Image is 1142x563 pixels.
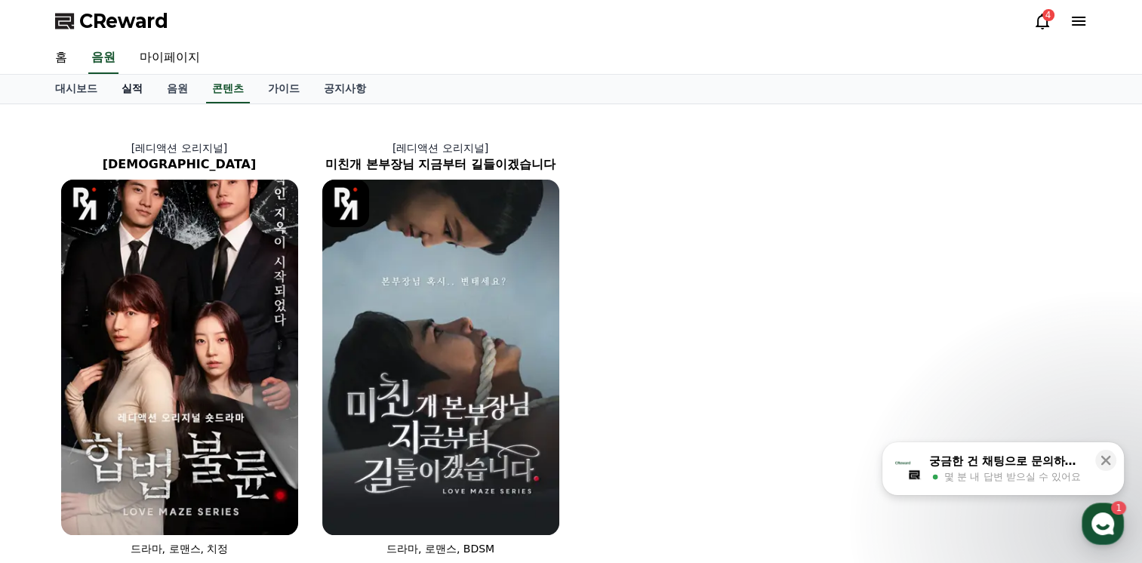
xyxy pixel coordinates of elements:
p: [레디액션 오리지널] [49,140,310,155]
h2: 미친개 본부장님 지금부터 길들이겠습니다 [310,155,571,174]
a: 1대화 [100,438,195,475]
span: 드라마, 로맨스, BDSM [386,543,494,555]
a: 실적 [109,75,155,103]
span: 드라마, 로맨스, 치정 [131,543,229,555]
span: 1 [153,437,159,449]
span: CReward [79,9,168,33]
span: 홈 [48,460,57,472]
a: CReward [55,9,168,33]
a: 대시보드 [43,75,109,103]
img: 미친개 본부장님 지금부터 길들이겠습니다 [322,180,559,535]
img: 합법불륜 [61,180,298,535]
a: 홈 [43,42,79,74]
a: 설정 [195,438,290,475]
a: 홈 [5,438,100,475]
img: [object Object] Logo [61,180,109,227]
div: 4 [1042,9,1054,21]
a: 마이페이지 [128,42,212,74]
span: 대화 [138,461,156,473]
span: 설정 [233,460,251,472]
a: 음원 [155,75,200,103]
a: 음원 [88,42,119,74]
a: 가이드 [256,75,312,103]
a: 4 [1033,12,1051,30]
h2: [DEMOGRAPHIC_DATA] [49,155,310,174]
a: 콘텐츠 [206,75,250,103]
a: 공지사항 [312,75,378,103]
p: [레디액션 오리지널] [310,140,571,155]
img: [object Object] Logo [322,180,370,227]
